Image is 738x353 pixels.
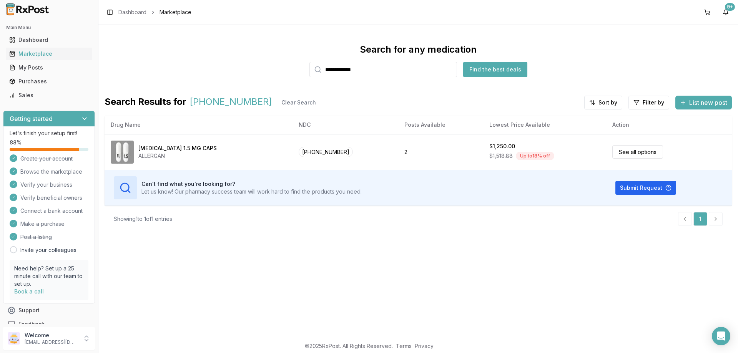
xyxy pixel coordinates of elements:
h2: Main Menu [6,25,92,31]
p: [EMAIL_ADDRESS][DOMAIN_NAME] [25,339,78,345]
span: Verify your business [20,181,72,189]
div: ALLERGAN [138,152,217,160]
a: Terms [396,343,412,349]
div: Dashboard [9,36,89,44]
th: NDC [293,116,398,134]
th: Action [606,116,732,134]
span: [PHONE_NUMBER] [189,96,272,109]
p: Let's finish your setup first! [10,129,88,137]
th: Lowest Price Available [483,116,606,134]
a: Privacy [415,343,434,349]
a: Dashboard [118,8,146,16]
h3: Getting started [10,114,53,123]
button: Purchases [3,75,95,88]
button: Filter by [628,96,669,109]
span: Make a purchase [20,220,65,228]
h3: Can't find what you're looking for? [141,180,362,188]
span: Post a listing [20,233,52,241]
th: Posts Available [398,116,483,134]
div: Up to 18 % off [516,152,554,160]
nav: pagination [678,212,723,226]
p: Welcome [25,331,78,339]
div: Purchases [9,78,89,85]
span: Connect a bank account [20,207,83,215]
button: Dashboard [3,34,95,46]
button: Sales [3,89,95,101]
a: Purchases [6,75,92,88]
img: Vraylar 1.5 MG CAPS [111,141,134,164]
a: List new post [675,99,732,107]
button: Feedback [3,317,95,331]
a: Marketplace [6,47,92,61]
span: Create your account [20,155,73,162]
button: List new post [675,96,732,109]
td: 2 [398,134,483,170]
button: Clear Search [275,96,322,109]
a: Book a call [14,288,44,295]
span: Marketplace [160,8,191,16]
a: My Posts [6,61,92,75]
button: Support [3,303,95,317]
span: Search Results for [105,96,186,109]
div: 9+ [725,3,735,11]
p: Let us know! Our pharmacy success team will work hard to find the products you need. [141,188,362,196]
div: Open Intercom Messenger [712,327,730,345]
a: Dashboard [6,33,92,47]
span: List new post [689,98,727,107]
span: $1,518.88 [489,152,513,160]
a: See all options [612,145,663,159]
span: Browse the marketplace [20,168,82,176]
span: Sort by [598,99,617,106]
a: Invite your colleagues [20,246,76,254]
button: My Posts [3,61,95,74]
div: Sales [9,91,89,99]
span: [PHONE_NUMBER] [299,147,353,157]
div: Marketplace [9,50,89,58]
button: Marketplace [3,48,95,60]
button: 9+ [720,6,732,18]
a: 1 [693,212,707,226]
th: Drug Name [105,116,293,134]
span: Feedback [18,320,45,328]
div: My Posts [9,64,89,71]
div: [MEDICAL_DATA] 1.5 MG CAPS [138,144,217,152]
img: RxPost Logo [3,3,52,15]
a: Sales [6,88,92,102]
nav: breadcrumb [118,8,191,16]
button: Find the best deals [463,62,527,77]
div: $1,250.00 [489,143,515,150]
span: Verify beneficial owners [20,194,82,202]
img: User avatar [8,332,20,345]
button: Sort by [584,96,622,109]
p: Need help? Set up a 25 minute call with our team to set up. [14,265,84,288]
div: Showing 1 to 1 of 1 entries [114,215,172,223]
div: Search for any medication [360,43,477,56]
span: Filter by [643,99,664,106]
button: Submit Request [615,181,676,195]
span: 88 % [10,139,22,146]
